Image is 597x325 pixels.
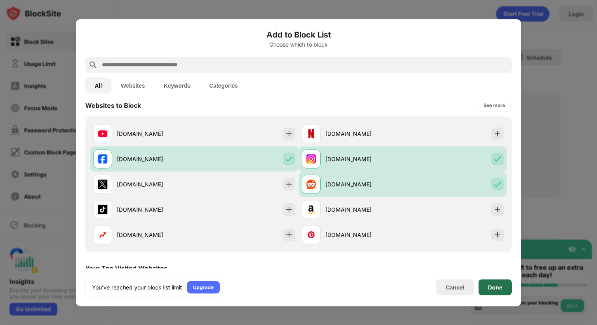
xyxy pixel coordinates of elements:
div: Upgrade [193,283,214,291]
div: Done [488,284,502,290]
div: [DOMAIN_NAME] [117,130,194,138]
div: Choose which to block [85,41,512,47]
button: All [85,77,111,93]
h6: Add to Block List [85,28,512,40]
img: favicons [98,179,107,189]
div: [DOMAIN_NAME] [325,155,403,163]
img: favicons [306,230,316,239]
img: favicons [306,205,316,214]
img: favicons [98,205,107,214]
div: See more [483,101,505,109]
img: search.svg [88,60,98,70]
div: [DOMAIN_NAME] [325,205,403,214]
button: Websites [111,77,154,93]
div: [DOMAIN_NAME] [325,231,403,239]
div: [DOMAIN_NAME] [117,205,194,214]
img: favicons [98,129,107,138]
img: favicons [306,154,316,163]
img: favicons [306,129,316,138]
img: favicons [306,179,316,189]
img: favicons [98,154,107,163]
button: Categories [200,77,247,93]
div: Cancel [446,284,464,291]
div: Websites to Block [85,101,141,109]
div: [DOMAIN_NAME] [117,231,194,239]
div: [DOMAIN_NAME] [325,130,403,138]
div: [DOMAIN_NAME] [117,155,194,163]
img: favicons [98,230,107,239]
button: Keywords [154,77,200,93]
div: [DOMAIN_NAME] [117,180,194,188]
div: You’ve reached your block list limit [92,283,182,291]
div: [DOMAIN_NAME] [325,180,403,188]
div: Your Top Visited Websites [85,264,167,272]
